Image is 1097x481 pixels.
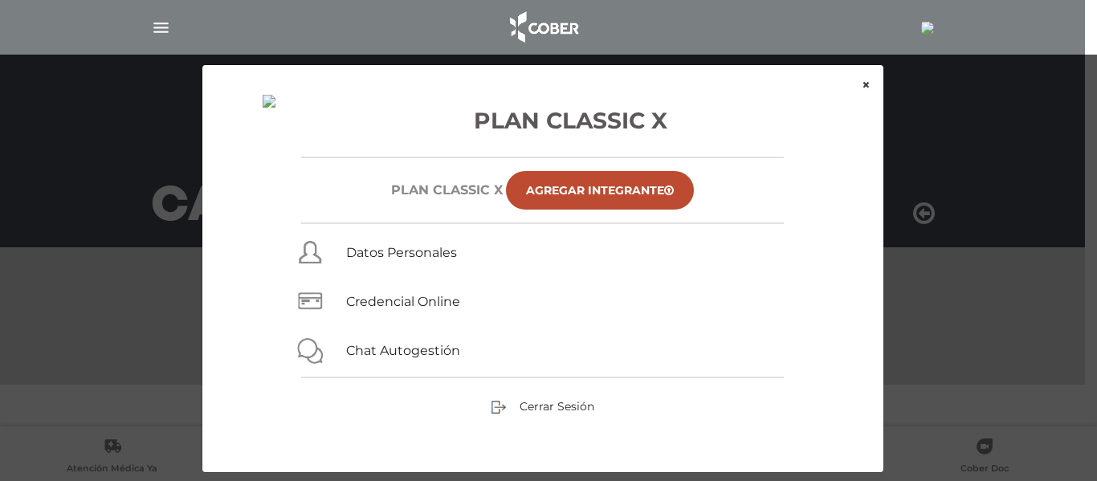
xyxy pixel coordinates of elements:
[346,245,457,260] a: Datos Personales
[491,399,507,415] img: sign-out.png
[151,18,171,38] img: Cober_menu-lines-white.svg
[346,343,460,358] a: Chat Autogestión
[849,65,883,105] button: ×
[506,171,694,210] a: Agregar Integrante
[391,182,503,198] h6: Plan CLASSIC X
[501,8,585,47] img: logo_cober_home-white.png
[241,104,845,137] h3: Plan Classic X
[346,294,460,309] a: Credencial Online
[520,399,594,414] span: Cerrar Sesión
[263,95,275,108] img: 7294
[491,398,594,413] a: Cerrar Sesión
[921,22,934,35] img: 7294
